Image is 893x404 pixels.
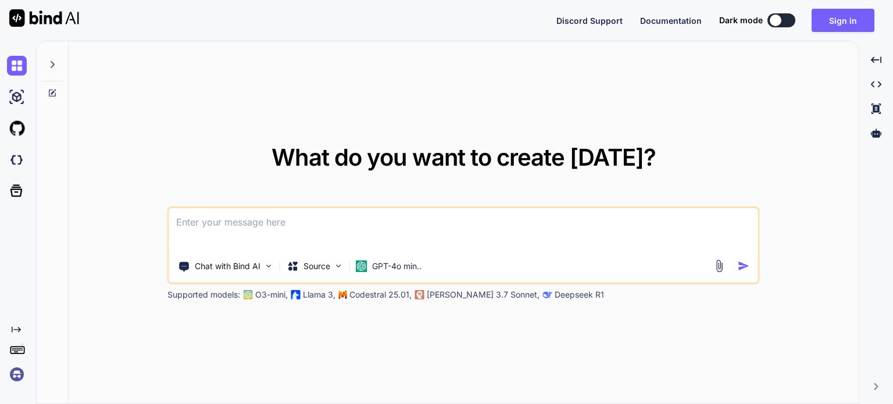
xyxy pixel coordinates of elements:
p: [PERSON_NAME] 3.7 Sonnet, [427,289,540,301]
img: GPT-4o mini [356,260,367,272]
p: Llama 3, [303,289,335,301]
span: Discord Support [556,16,623,26]
img: ai-studio [7,87,27,107]
button: Discord Support [556,15,623,27]
button: Sign in [812,9,874,32]
p: Chat with Bind AI [195,260,260,272]
img: Pick Models [334,261,344,271]
img: claude [415,290,424,299]
span: What do you want to create [DATE]? [272,143,656,171]
img: signin [7,364,27,384]
img: Bind AI [9,9,79,27]
button: Documentation [640,15,702,27]
p: Source [303,260,330,272]
img: GPT-4 [244,290,253,299]
img: icon [738,260,750,272]
img: Llama2 [291,290,301,299]
p: O3-mini, [255,289,288,301]
img: Pick Tools [264,261,274,271]
p: Codestral 25.01, [349,289,412,301]
img: githubLight [7,119,27,138]
span: Dark mode [719,15,763,26]
span: Documentation [640,16,702,26]
img: claude [543,290,552,299]
img: darkCloudIdeIcon [7,150,27,170]
p: GPT-4o min.. [372,260,422,272]
img: chat [7,56,27,76]
p: Supported models: [167,289,240,301]
p: Deepseek R1 [555,289,604,301]
img: Mistral-AI [339,291,347,299]
img: attachment [713,259,726,273]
